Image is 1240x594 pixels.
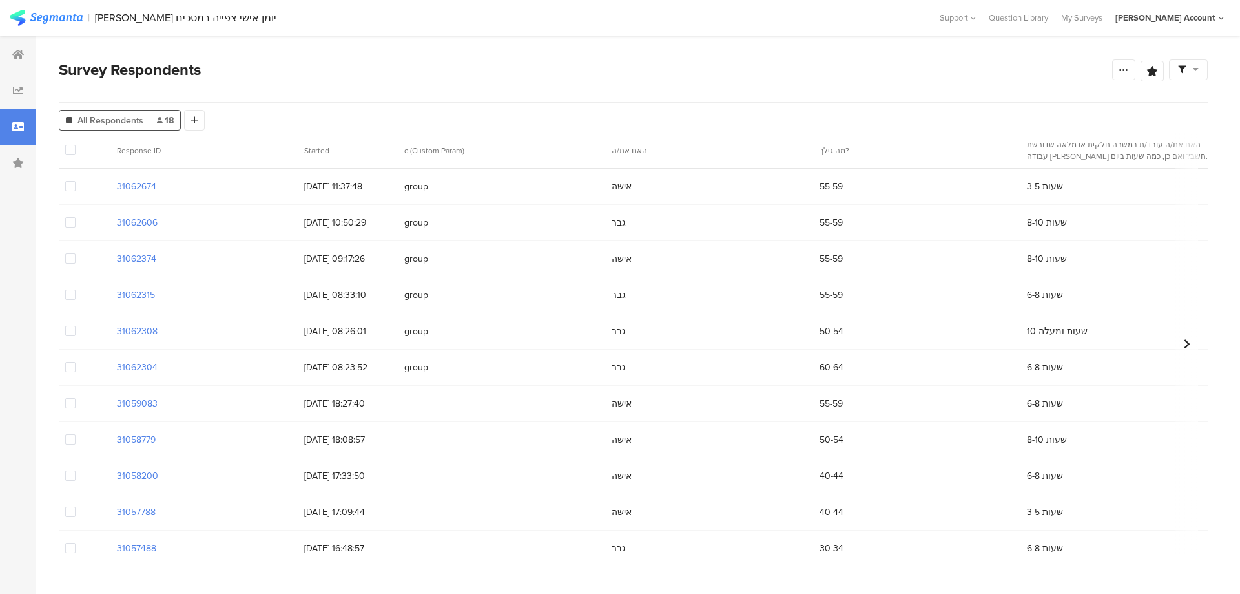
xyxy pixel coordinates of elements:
section: 31058200 [117,469,158,483]
span: 40-44 [820,505,843,519]
span: group [404,288,599,302]
span: 55-59 [820,288,843,302]
a: Question Library [982,12,1055,24]
span: גבר [612,324,626,338]
span: 55-59 [820,216,843,229]
section: 31062315 [117,288,155,302]
span: 8-10 שעות [1027,216,1067,229]
span: גבר [612,542,626,555]
span: גבר [612,288,626,302]
span: [DATE] 16:48:57 [304,542,391,555]
span: [DATE] 10:50:29 [304,216,391,229]
span: גבר [612,361,626,374]
section: 31059083 [117,397,158,410]
span: 6-8 שעות [1027,397,1063,410]
span: 55-59 [820,180,843,193]
section: 31057788 [117,505,156,519]
span: 3-5 שעות [1027,180,1063,193]
span: Survey Respondents [59,58,201,81]
span: אישה [612,252,632,266]
span: 6-8 שעות [1027,288,1063,302]
span: group [404,252,599,266]
span: All Respondents [77,114,143,127]
span: [DATE] 08:26:01 [304,324,391,338]
img: segmanta logo [10,10,83,26]
span: אישה [612,505,632,519]
span: 60-64 [820,361,843,374]
section: 31057488 [117,542,156,555]
span: [DATE] 18:08:57 [304,433,391,447]
span: 8-10 שעות [1027,433,1067,447]
section: 31062606 [117,216,158,229]
section: האם את/ה עובד/ת במשרה חלקית או מלאה שדורשת עבודה [PERSON_NAME] מחשב? ואם כן, כמה שעות ביום ממוצע ... [1027,139,1212,162]
span: 6-8 שעות [1027,542,1063,555]
span: 3-5 שעות [1027,505,1063,519]
span: אישה [612,469,632,483]
span: [DATE] 11:37:48 [304,180,391,193]
section: 31062674 [117,180,156,193]
span: group [404,324,599,338]
div: Support [940,8,976,28]
span: group [404,216,599,229]
span: [DATE] 18:27:40 [304,397,391,410]
span: 55-59 [820,252,843,266]
a: My Surveys [1055,12,1109,24]
div: [PERSON_NAME] Account [1115,12,1215,24]
span: 50-54 [820,324,843,338]
span: Response ID [117,145,161,156]
span: 8-10 שעות [1027,252,1067,266]
span: [DATE] 17:09:44 [304,505,391,519]
section: מה גילך? [820,145,1005,156]
section: 31058779 [117,433,156,447]
span: 18 [157,114,174,127]
span: group [404,361,599,374]
span: 50-54 [820,433,843,447]
span: 55-59 [820,397,843,410]
section: 31062304 [117,361,158,374]
span: אישה [612,397,632,410]
span: [DATE] 08:23:52 [304,361,391,374]
span: [DATE] 17:33:50 [304,469,391,483]
span: אישה [612,180,632,193]
section: 31062308 [117,324,158,338]
span: גבר [612,216,626,229]
span: c (Custom Param) [404,145,464,156]
span: 6-8 שעות [1027,361,1063,374]
div: [PERSON_NAME] יומן אישי צפייה במסכים [95,12,276,24]
span: group [404,180,599,193]
span: [DATE] 08:33:10 [304,288,391,302]
div: | [88,10,90,25]
section: האם את/ה [612,145,797,156]
span: 6-8 שעות [1027,469,1063,483]
span: 30-34 [820,542,843,555]
span: [DATE] 09:17:26 [304,252,391,266]
section: 31062374 [117,252,156,266]
span: 40-44 [820,469,843,483]
span: אישה [612,433,632,447]
span: 10 שעות ומעלה [1027,324,1088,338]
span: Started [304,145,329,156]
